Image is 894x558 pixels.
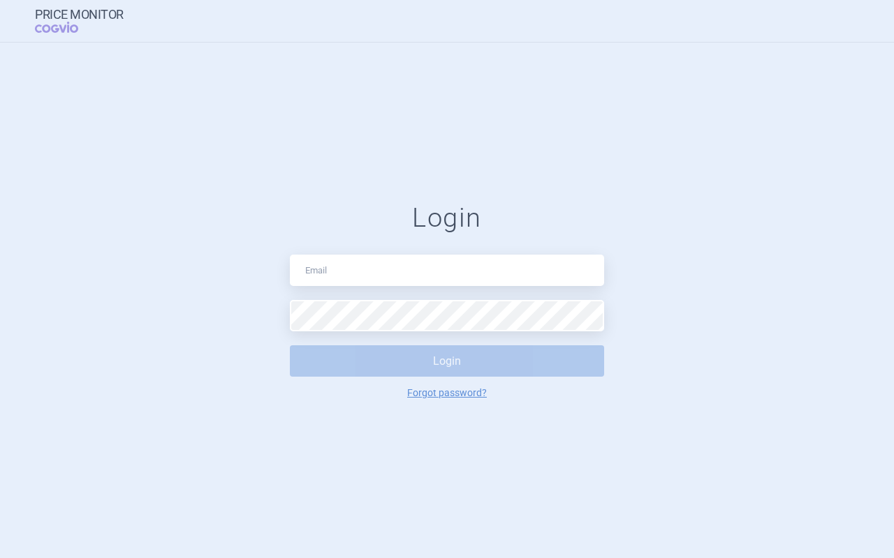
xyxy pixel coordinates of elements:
input: Email [290,255,604,286]
a: Price MonitorCOGVIO [35,8,124,34]
span: COGVIO [35,22,98,33]
h1: Login [290,202,604,234]
a: Forgot password? [407,388,487,398]
strong: Price Monitor [35,8,124,22]
button: Login [290,345,604,377]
